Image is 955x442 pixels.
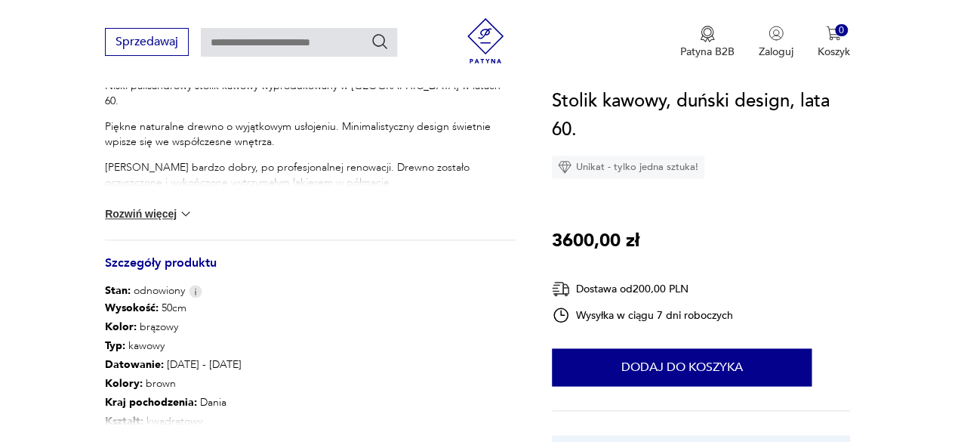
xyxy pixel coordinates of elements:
button: Szukaj [371,32,389,51]
b: Datowanie : [105,357,164,372]
b: Kolory : [105,376,143,391]
p: Koszyk [818,45,850,59]
p: brown [105,374,463,393]
p: [DATE] - [DATE] [105,355,463,374]
button: 0Koszyk [818,26,850,59]
div: 0 [835,24,848,37]
p: Niski palisandrowy stolik kawowy wyprodukowany w [GEOGRAPHIC_DATA] w latach 60. [105,79,516,109]
h3: Szczegóły produktu [105,258,516,283]
div: Wysyłka w ciągu 7 dni roboczych [552,306,733,324]
b: Kraj pochodzenia : [105,395,197,410]
img: chevron down [178,206,193,221]
img: Ikona diamentu [558,160,571,174]
button: Sprzedawaj [105,28,189,56]
img: Ikonka użytkownika [769,26,784,41]
b: Kształt : [105,414,143,428]
img: Ikona medalu [700,26,715,42]
p: [PERSON_NAME] bardzo dobry, po profesjonalnej renowacji. Drewno zostało oczyszczone i wykończone ... [105,160,516,190]
p: 3600,00 zł [552,227,639,255]
b: Typ : [105,338,125,353]
img: Ikona koszyka [826,26,841,41]
img: Patyna - sklep z meblami i dekoracjami vintage [463,18,508,63]
h1: Stolik kawowy, duński design, lata 60. [552,87,850,144]
p: Piękne naturalne drewno o wyjątkowym usłojeniu. Minimalistyczny design świetnie wpisze się we wsp... [105,119,516,150]
p: brązowy [105,317,463,336]
span: odnowiony [105,283,185,298]
p: Dania [105,393,463,412]
p: 50cm [105,298,463,317]
b: Wysokość : [105,301,159,315]
button: Patyna B2B [680,26,735,59]
img: Info icon [189,285,202,298]
div: Dostawa od 200,00 PLN [552,280,733,298]
p: kawowy [105,336,463,355]
p: Zaloguj [759,45,793,59]
img: Ikona dostawy [552,280,570,298]
a: Ikona medaluPatyna B2B [680,26,735,59]
button: Dodaj do koszyka [552,348,812,386]
a: Sprzedawaj [105,38,189,48]
p: Patyna B2B [680,45,735,59]
b: Stan: [105,283,131,298]
button: Zaloguj [759,26,793,59]
div: Unikat - tylko jedna sztuka! [552,156,704,178]
b: Kolor: [105,320,137,334]
p: kwadratowy [105,412,463,431]
button: Rozwiń więcej [105,206,193,221]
